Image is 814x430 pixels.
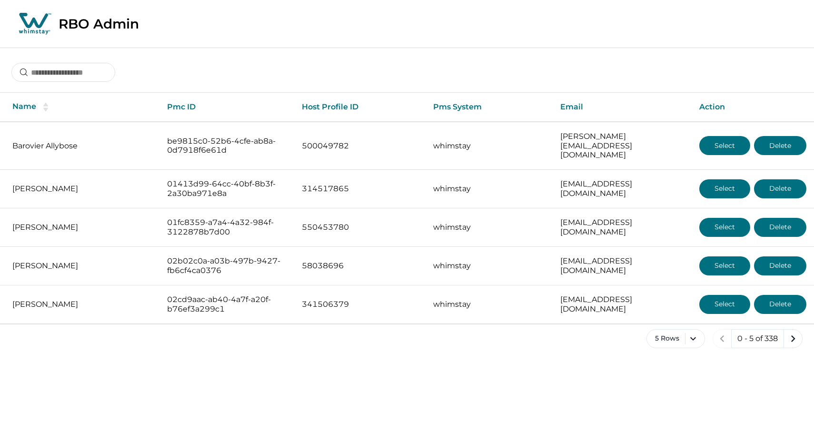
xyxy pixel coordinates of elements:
[302,223,418,232] p: 550453780
[433,300,545,309] p: whimstay
[553,93,692,122] th: Email
[59,16,139,32] p: RBO Admin
[433,261,545,271] p: whimstay
[692,93,814,122] th: Action
[12,141,152,151] p: Barovier Allybose
[167,295,286,313] p: 02cd9aac-ab40-4a7f-a20f-b76ef3a299c1
[754,179,806,198] button: Delete
[302,300,418,309] p: 341506379
[699,295,750,314] button: Select
[36,102,55,112] button: sorting
[699,136,750,155] button: Select
[699,218,750,237] button: Select
[737,334,778,343] p: 0 - 5 of 338
[560,179,684,198] p: [EMAIL_ADDRESS][DOMAIN_NAME]
[294,93,426,122] th: Host Profile ID
[560,132,684,160] p: [PERSON_NAME][EMAIL_ADDRESS][DOMAIN_NAME]
[699,256,750,275] button: Select
[754,295,806,314] button: Delete
[784,329,803,348] button: next page
[302,261,418,271] p: 58038696
[302,141,418,151] p: 500049782
[560,256,684,275] p: [EMAIL_ADDRESS][DOMAIN_NAME]
[754,136,806,155] button: Delete
[560,218,684,236] p: [EMAIL_ADDRESS][DOMAIN_NAME]
[433,184,545,194] p: whimstay
[167,256,286,275] p: 02b02c0a-a03b-497b-9427-fb6cf4ca0376
[167,137,286,155] p: be9815c0-52b6-4cfe-ab8a-0d7918f6e61d
[699,179,750,198] button: Select
[159,93,294,122] th: Pmc ID
[167,218,286,236] p: 01fc8359-a7a4-4a32-984f-3122878b7d00
[12,184,152,194] p: [PERSON_NAME]
[731,329,784,348] button: 0 - 5 of 338
[433,141,545,151] p: whimstay
[433,223,545,232] p: whimstay
[12,300,152,309] p: [PERSON_NAME]
[713,329,732,348] button: previous page
[426,93,553,122] th: Pms System
[560,295,684,313] p: [EMAIL_ADDRESS][DOMAIN_NAME]
[646,329,705,348] button: 5 Rows
[754,218,806,237] button: Delete
[12,261,152,271] p: [PERSON_NAME]
[302,184,418,194] p: 314517865
[754,256,806,275] button: Delete
[12,223,152,232] p: [PERSON_NAME]
[167,179,286,198] p: 01413d99-64cc-40bf-8b3f-2a30ba971e8a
